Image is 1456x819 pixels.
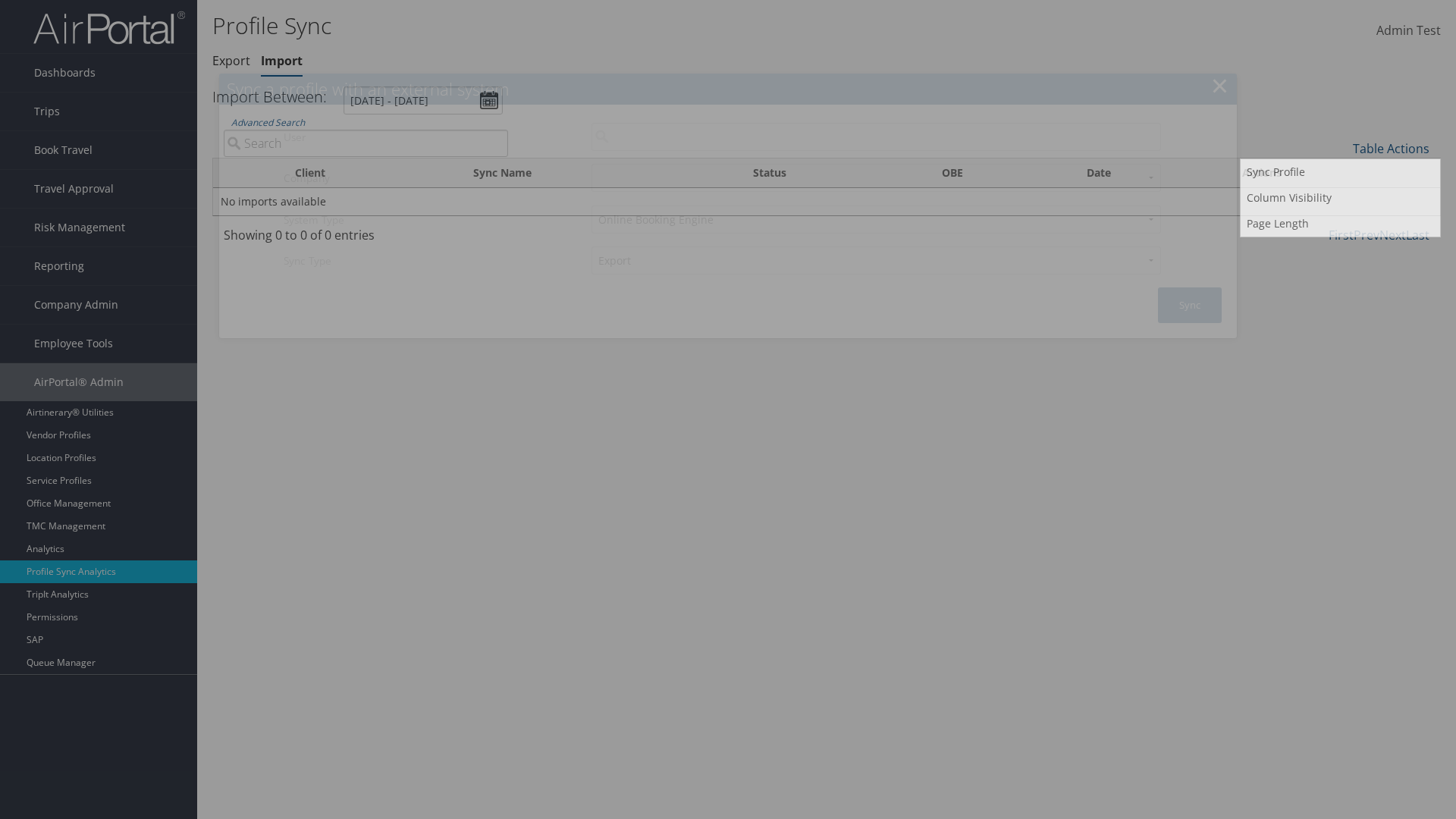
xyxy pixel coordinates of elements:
[284,206,580,234] label: System Type
[1241,185,1440,211] a: Column Visibility
[1241,159,1440,185] a: Sync Profile
[284,246,580,275] label: Sync Type
[1241,211,1440,237] a: Page Length
[284,123,580,152] label: User
[1158,287,1222,323] button: Sync
[1211,71,1228,101] button: ×
[227,77,1237,101] div: Sync a profile with an external system
[284,164,580,193] label: Company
